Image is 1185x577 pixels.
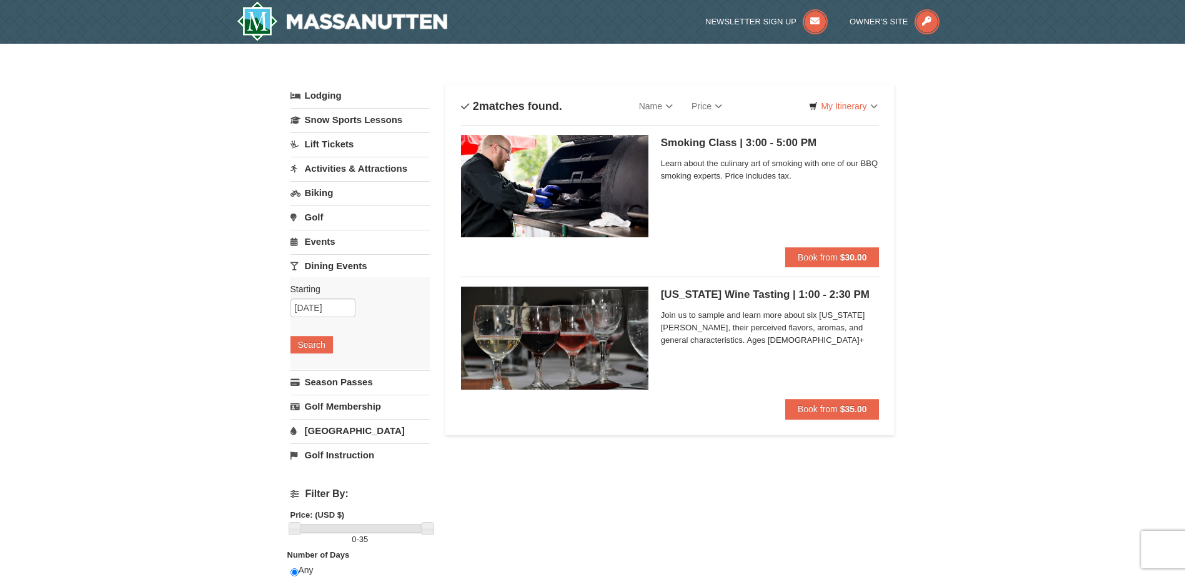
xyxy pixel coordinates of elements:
a: Biking [290,181,430,204]
a: Golf Instruction [290,443,430,466]
a: Snow Sports Lessons [290,108,430,131]
a: Massanutten Resort [237,1,448,41]
img: 6619865-193-7846229e.png [461,287,648,389]
strong: Number of Days [287,550,350,560]
span: Newsletter Sign Up [705,17,796,26]
label: - [290,533,430,546]
a: Events [290,230,430,253]
button: Book from $35.00 [785,399,880,419]
a: Price [682,94,731,119]
a: Owner's Site [850,17,940,26]
span: 35 [359,535,368,544]
strong: Price: (USD $) [290,510,345,520]
strong: $35.00 [840,404,867,414]
a: [GEOGRAPHIC_DATA] [290,419,430,442]
strong: $30.00 [840,252,867,262]
a: My Itinerary [801,97,885,116]
h4: matches found. [461,100,562,112]
label: Starting [290,283,420,295]
span: 0 [352,535,356,544]
a: Lodging [290,84,430,107]
button: Book from $30.00 [785,247,880,267]
h5: [US_STATE] Wine Tasting | 1:00 - 2:30 PM [661,288,880,301]
h4: Filter By: [290,488,430,500]
span: Learn about the culinary art of smoking with one of our BBQ smoking experts. Price includes tax. [661,157,880,182]
h5: Smoking Class | 3:00 - 5:00 PM [661,137,880,149]
img: Massanutten Resort Logo [237,1,448,41]
a: Dining Events [290,254,430,277]
a: Name [630,94,682,119]
img: 6619865-216-6bca8fa5.jpg [461,135,648,237]
a: Lift Tickets [290,132,430,155]
a: Golf [290,205,430,229]
span: Book from [798,252,838,262]
a: Season Passes [290,370,430,393]
span: 2 [473,100,479,112]
button: Search [290,336,333,353]
a: Newsletter Sign Up [705,17,828,26]
a: Golf Membership [290,395,430,418]
span: Join us to sample and learn more about six [US_STATE][PERSON_NAME], their perceived flavors, arom... [661,309,880,347]
a: Activities & Attractions [290,157,430,180]
span: Book from [798,404,838,414]
span: Owner's Site [850,17,908,26]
